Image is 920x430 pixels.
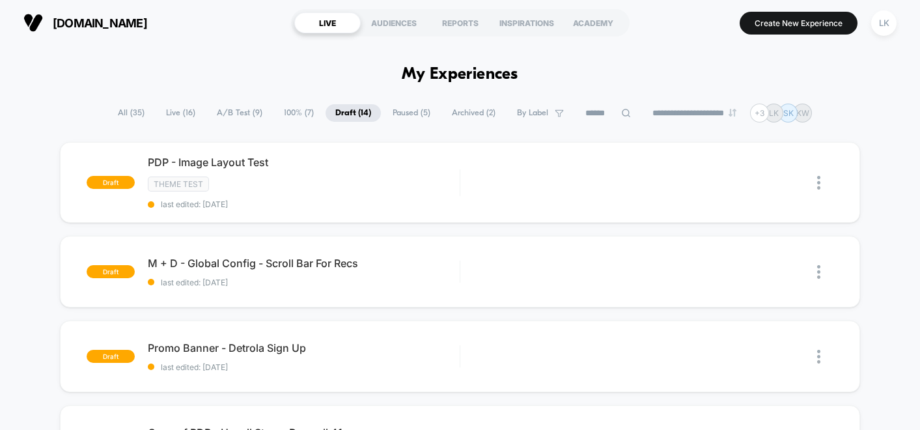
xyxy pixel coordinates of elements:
div: AUDIENCES [361,12,427,33]
p: LK [769,108,779,118]
span: Archived ( 2 ) [442,104,505,122]
span: Live ( 16 ) [156,104,205,122]
button: Create New Experience [740,12,857,35]
img: end [729,109,736,117]
span: M + D - Global Config - Scroll Bar For Recs [148,257,460,270]
span: last edited: [DATE] [148,199,460,209]
span: A/B Test ( 9 ) [207,104,272,122]
div: LIVE [294,12,361,33]
span: PDP - Image Layout Test [148,156,460,169]
span: By Label [517,108,548,118]
span: last edited: [DATE] [148,278,460,287]
p: SK [783,108,794,118]
img: close [817,350,820,364]
img: Visually logo [23,13,43,33]
button: LK [867,10,900,36]
span: [DOMAIN_NAME] [53,16,147,30]
span: last edited: [DATE] [148,362,460,372]
div: ACADEMY [560,12,626,33]
h1: My Experiences [402,65,518,84]
img: close [817,176,820,190]
div: + 3 [750,104,769,122]
span: All ( 35 ) [108,104,154,122]
span: Paused ( 5 ) [383,104,440,122]
div: REPORTS [427,12,494,33]
span: draft [87,176,135,189]
span: draft [87,265,135,278]
p: KW [796,108,809,118]
div: INSPIRATIONS [494,12,560,33]
span: 100% ( 7 ) [274,104,324,122]
span: draft [87,350,135,363]
span: Theme Test [148,177,209,192]
div: LK [871,10,897,36]
span: Draft ( 14 ) [326,104,381,122]
button: [DOMAIN_NAME] [20,12,151,33]
img: close [817,265,820,279]
span: Promo Banner - Detrola Sign Up [148,341,460,354]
